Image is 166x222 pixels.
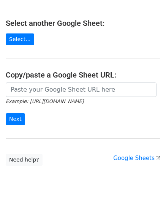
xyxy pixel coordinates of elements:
a: Select... [6,33,34,45]
h4: Select another Google Sheet: [6,19,160,28]
a: Google Sheets [113,155,160,162]
h4: Copy/paste a Google Sheet URL: [6,70,160,79]
a: Need help? [6,154,43,166]
small: Example: [URL][DOMAIN_NAME] [6,98,84,104]
input: Paste your Google Sheet URL here [6,82,157,97]
iframe: Chat Widget [128,186,166,222]
input: Next [6,113,25,125]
